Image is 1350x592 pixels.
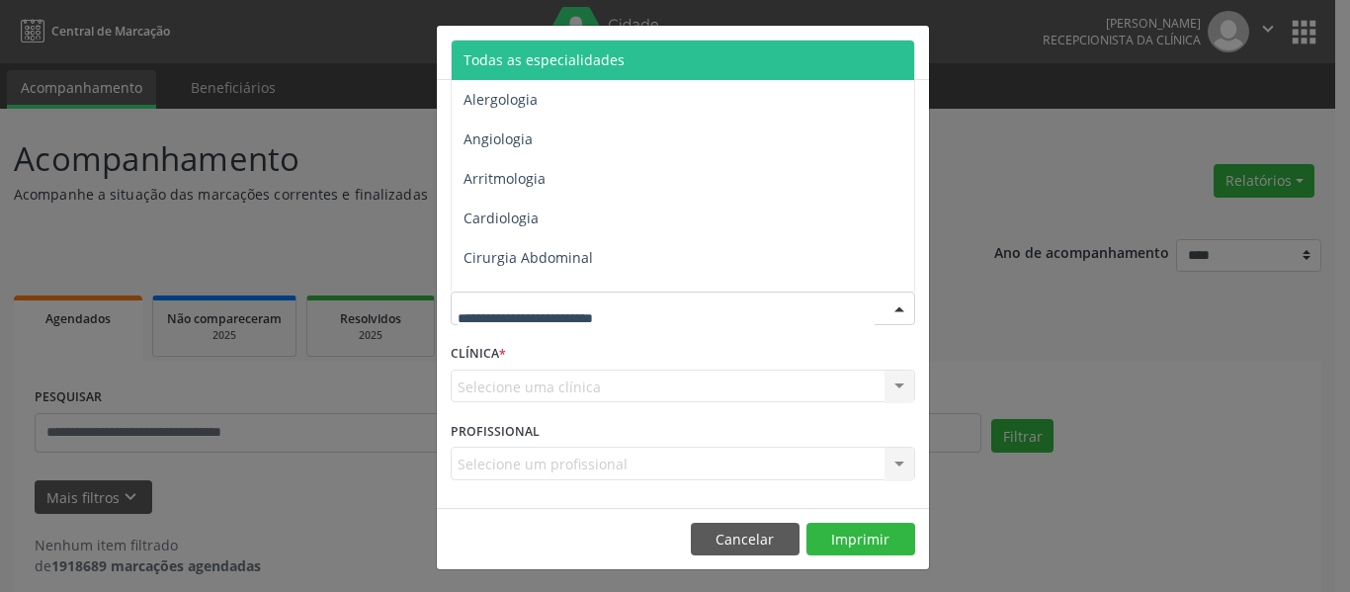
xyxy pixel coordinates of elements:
span: Arritmologia [464,169,546,188]
label: PROFISSIONAL [451,416,540,447]
h5: Relatório de agendamentos [451,40,677,65]
span: Cirurgia Bariatrica [464,288,585,306]
span: Alergologia [464,90,538,109]
span: Todas as especialidades [464,50,625,69]
button: Cancelar [691,523,800,556]
label: CLÍNICA [451,339,506,370]
span: Cirurgia Abdominal [464,248,593,267]
span: Cardiologia [464,209,539,227]
button: Close [889,26,929,74]
button: Imprimir [806,523,915,556]
span: Angiologia [464,129,533,148]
